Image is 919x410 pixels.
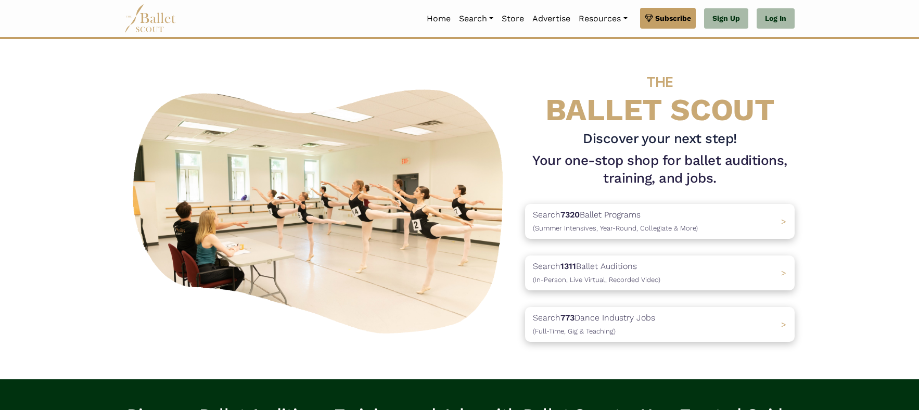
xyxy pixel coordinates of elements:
img: gem.svg [645,12,653,24]
span: Subscribe [655,12,691,24]
a: Search7320Ballet Programs(Summer Intensives, Year-Round, Collegiate & More)> [525,204,795,239]
p: Search Dance Industry Jobs [533,311,655,338]
h1: Your one-stop shop for ballet auditions, training, and jobs. [525,152,795,187]
a: Home [423,8,455,30]
a: Search1311Ballet Auditions(In-Person, Live Virtual, Recorded Video) > [525,255,795,290]
img: A group of ballerinas talking to each other in a ballet studio [124,78,517,340]
p: Search Ballet Programs [533,208,698,235]
a: Search773Dance Industry Jobs(Full-Time, Gig & Teaching) > [525,307,795,342]
span: > [781,319,786,329]
h4: BALLET SCOUT [525,60,795,126]
span: THE [647,73,673,91]
b: 7320 [560,210,580,220]
b: 773 [560,313,575,323]
span: (In-Person, Live Virtual, Recorded Video) [533,276,660,284]
a: Log In [757,8,795,29]
span: (Full-Time, Gig & Teaching) [533,327,616,335]
a: Subscribe [640,8,696,29]
span: > [781,216,786,226]
a: Sign Up [704,8,748,29]
p: Search Ballet Auditions [533,260,660,286]
span: (Summer Intensives, Year-Round, Collegiate & More) [533,224,698,232]
b: 1311 [560,261,576,271]
h3: Discover your next step! [525,130,795,148]
span: > [781,268,786,278]
a: Search [455,8,497,30]
a: Advertise [528,8,575,30]
a: Resources [575,8,631,30]
a: Store [497,8,528,30]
